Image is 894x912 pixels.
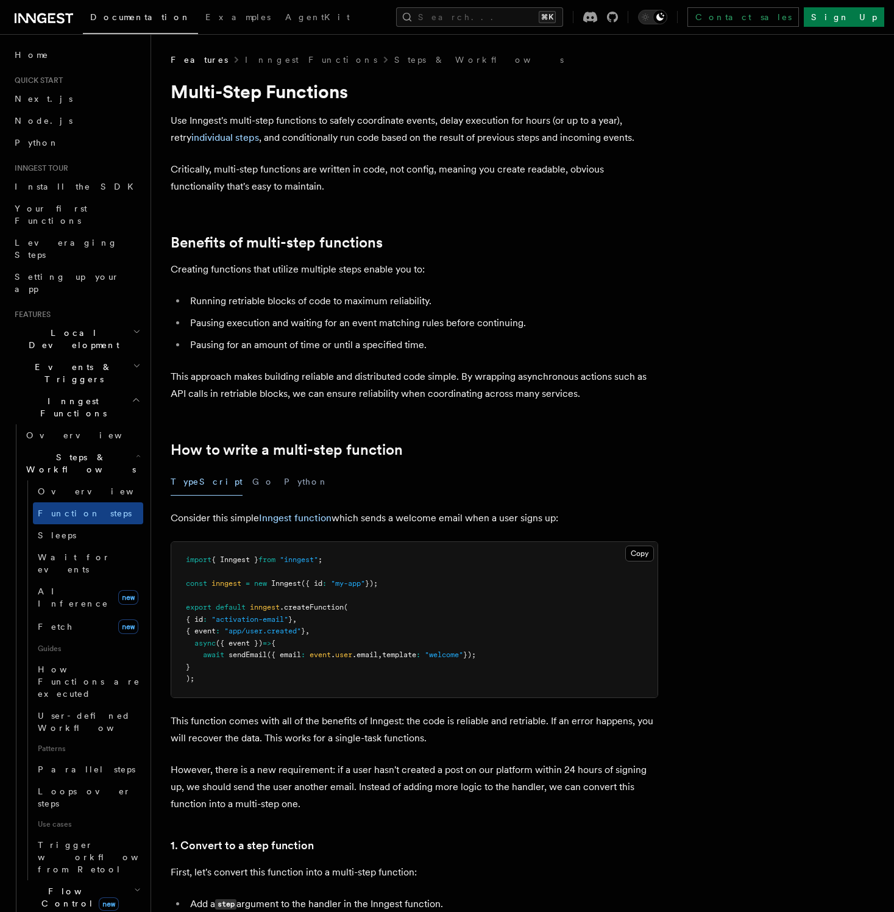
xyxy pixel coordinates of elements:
[10,163,68,173] span: Inngest tour
[171,234,383,251] a: Benefits of multi-step functions
[246,579,250,588] span: =
[271,639,275,647] span: {
[245,54,377,66] a: Inngest Functions
[284,468,328,496] button: Python
[186,337,658,354] li: Pausing for an amount of time or until a specified time.
[331,579,365,588] span: "my-app"
[171,441,403,458] a: How to write a multi-step function
[118,619,138,634] span: new
[10,361,133,385] span: Events & Triggers
[33,758,143,780] a: Parallel steps
[10,232,143,266] a: Leveraging Steps
[280,603,344,611] span: .createFunction
[171,261,658,278] p: Creating functions that utilize multiple steps enable you to:
[33,834,143,880] a: Trigger workflows from Retool
[83,4,198,34] a: Documentation
[38,764,135,774] span: Parallel steps
[687,7,799,27] a: Contact sales
[10,327,133,351] span: Local Development
[38,711,147,733] span: User-defined Workflows
[216,627,220,635] span: :
[216,639,263,647] span: ({ event })
[10,110,143,132] a: Node.js
[335,650,352,659] span: user
[216,603,246,611] span: default
[229,650,267,659] span: sendEmail
[171,864,658,881] p: First, let's convert this function into a multi-step function:
[215,899,236,910] code: step
[263,639,271,647] span: =>
[38,664,140,699] span: How Functions are executed
[425,650,463,659] span: "welcome"
[267,650,301,659] span: ({ email
[38,786,131,808] span: Loops over steps
[293,615,297,624] span: ,
[171,161,658,195] p: Critically, multi-step functions are written in code, not config, meaning you create readable, ob...
[194,639,216,647] span: async
[26,430,152,440] span: Overview
[288,615,293,624] span: }
[15,94,73,104] span: Next.js
[10,390,143,424] button: Inngest Functions
[365,579,378,588] span: });
[203,615,207,624] span: :
[99,897,119,911] span: new
[205,12,271,22] span: Examples
[15,238,118,260] span: Leveraging Steps
[280,555,318,564] span: "inngest"
[382,650,416,659] span: template
[278,4,357,33] a: AgentKit
[416,650,420,659] span: :
[21,885,134,910] span: Flow Control
[15,272,119,294] span: Setting up your app
[10,310,51,319] span: Features
[171,368,658,402] p: This approach makes building reliable and distributed code simple. By wrapping asynchronous actio...
[33,705,143,739] a: User-defined Workflows
[10,176,143,198] a: Install the SDK
[33,546,143,580] a: Wait for events
[186,674,194,683] span: );
[21,424,143,446] a: Overview
[211,579,241,588] span: inngest
[186,555,211,564] span: import
[33,524,143,546] a: Sleeps
[171,761,658,813] p: However, there is a new requirement: if a user hasn't created a post on our platform within 24 ho...
[318,555,322,564] span: ;
[198,4,278,33] a: Examples
[15,116,73,126] span: Node.js
[10,356,143,390] button: Events & Triggers
[250,603,280,611] span: inngest
[254,579,267,588] span: new
[21,446,143,480] button: Steps & Workflows
[186,315,658,332] li: Pausing execution and waiting for an event matching rules before continuing.
[33,639,143,658] span: Guides
[10,44,143,66] a: Home
[252,468,274,496] button: Go
[203,650,224,659] span: await
[186,615,203,624] span: { id
[171,468,243,496] button: TypeScript
[171,80,658,102] h1: Multi-Step Functions
[186,627,216,635] span: { event
[186,663,190,671] span: }
[378,650,382,659] span: ,
[33,739,143,758] span: Patterns
[15,204,87,226] span: Your first Functions
[301,627,305,635] span: }
[638,10,667,24] button: Toggle dark mode
[301,579,322,588] span: ({ id
[38,840,172,874] span: Trigger workflows from Retool
[15,182,141,191] span: Install the SDK
[171,54,228,66] span: Features
[625,546,654,561] button: Copy
[186,293,658,310] li: Running retriable blocks of code to maximum reliability.
[310,650,331,659] span: event
[211,555,258,564] span: { Inngest }
[118,590,138,605] span: new
[396,7,563,27] button: Search...⌘K
[322,579,327,588] span: :
[539,11,556,23] kbd: ⌘K
[15,49,49,61] span: Home
[804,7,884,27] a: Sign Up
[171,837,314,854] a: 1. Convert to a step function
